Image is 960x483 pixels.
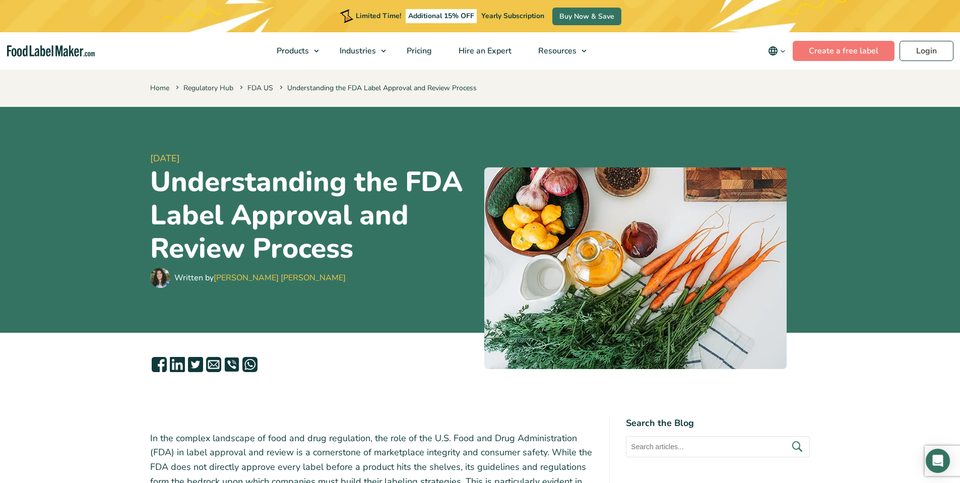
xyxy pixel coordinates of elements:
[274,45,310,56] span: Products
[525,32,592,70] a: Resources
[535,45,578,56] span: Resources
[394,32,443,70] a: Pricing
[183,83,233,93] a: Regulatory Hub
[406,9,477,23] span: Additional 15% OFF
[150,152,476,165] span: [DATE]
[150,165,476,265] h1: Understanding the FDA Label Approval and Review Process
[626,436,810,457] input: Search articles...
[445,32,523,70] a: Hire an Expert
[404,45,433,56] span: Pricing
[356,11,401,21] span: Limited Time!
[327,32,391,70] a: Industries
[552,8,621,25] a: Buy Now & Save
[793,41,894,61] a: Create a free label
[337,45,377,56] span: Industries
[264,32,324,70] a: Products
[214,272,346,283] a: [PERSON_NAME] [PERSON_NAME]
[278,83,477,93] span: Understanding the FDA Label Approval and Review Process
[456,45,513,56] span: Hire an Expert
[174,272,346,284] div: Written by
[900,41,953,61] a: Login
[481,11,544,21] span: Yearly Subscription
[926,449,950,473] div: Open Intercom Messenger
[150,83,169,93] a: Home
[150,268,170,288] img: Maria Abi Hanna - Food Label Maker
[626,416,810,430] h4: Search the Blog
[247,83,273,93] a: FDA US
